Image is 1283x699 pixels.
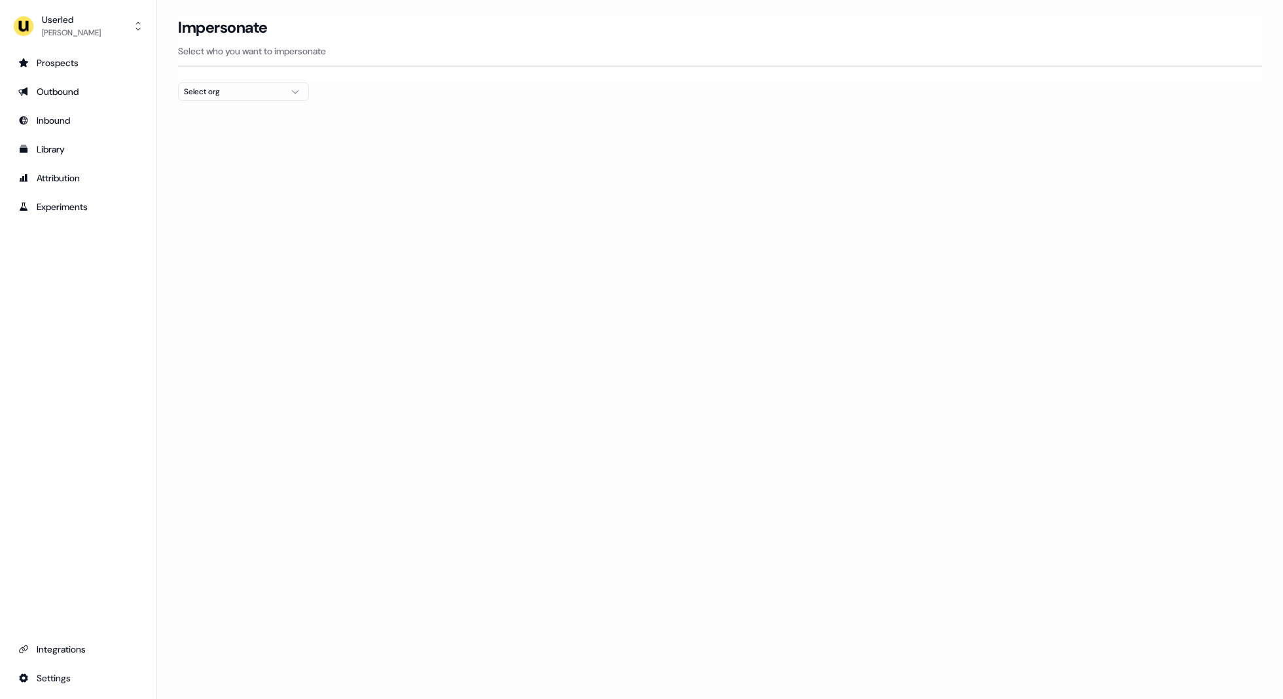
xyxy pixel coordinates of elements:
a: Go to Inbound [10,110,146,131]
div: Attribution [18,171,138,185]
div: Outbound [18,85,138,98]
div: Select org [184,85,282,98]
a: Go to integrations [10,668,146,689]
div: [PERSON_NAME] [42,26,101,39]
button: Userled[PERSON_NAME] [10,10,146,42]
div: Experiments [18,200,138,213]
div: Userled [42,13,101,26]
a: Go to attribution [10,168,146,188]
a: Go to templates [10,139,146,160]
h3: Impersonate [178,18,268,37]
a: Go to experiments [10,196,146,217]
p: Select who you want to impersonate [178,45,1262,58]
a: Go to outbound experience [10,81,146,102]
div: Inbound [18,114,138,127]
div: Prospects [18,56,138,69]
button: Select org [178,82,309,101]
a: Go to integrations [10,639,146,660]
div: Integrations [18,643,138,656]
div: Library [18,143,138,156]
a: Go to prospects [10,52,146,73]
div: Settings [18,672,138,685]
